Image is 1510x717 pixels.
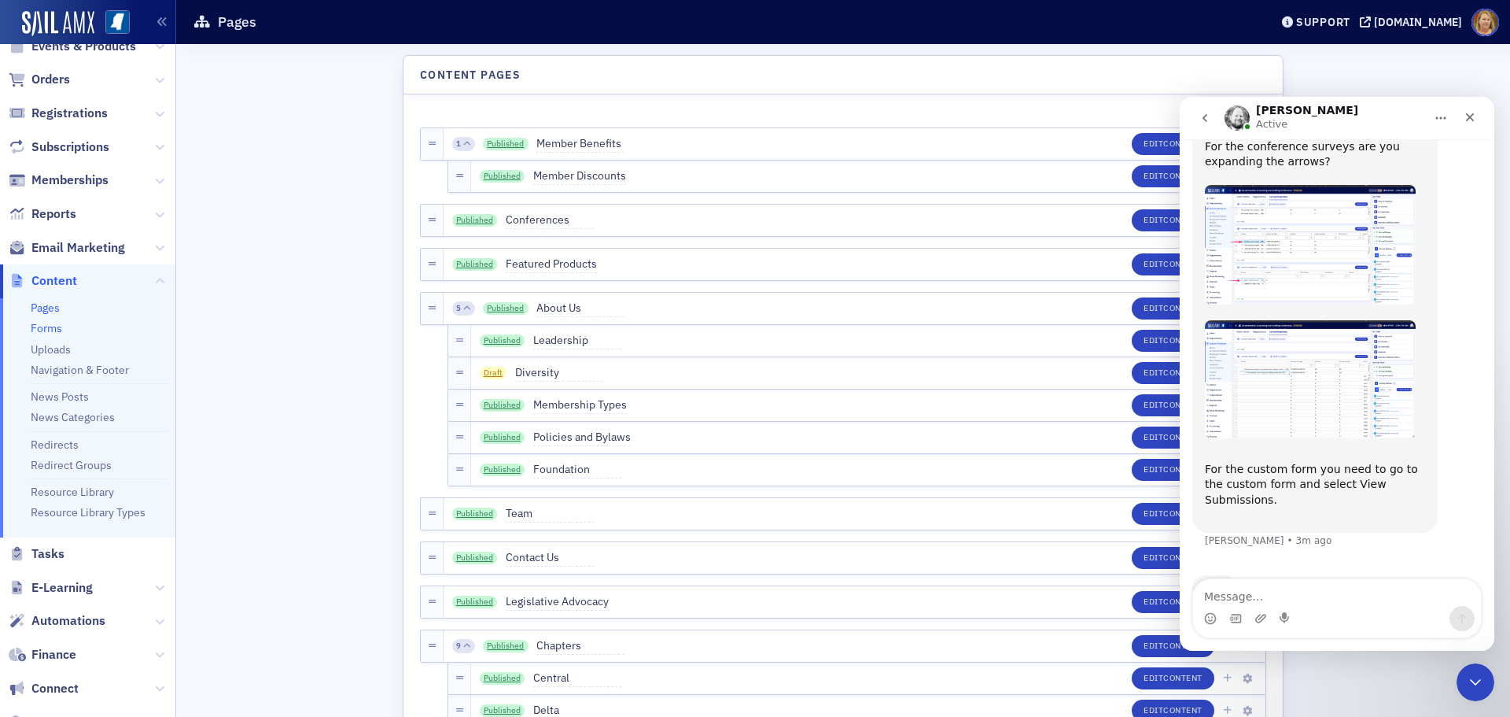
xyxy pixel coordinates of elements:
[533,332,621,349] span: Leadership
[452,596,498,608] a: Published
[1132,394,1214,416] button: EditContent
[31,612,105,630] span: Automations
[480,464,525,476] a: Published
[533,429,631,446] span: Policies and Bylaws
[456,303,461,314] span: 5
[480,704,525,717] a: Published
[536,135,624,153] span: Member Benefits
[1180,97,1494,651] iframe: Intercom live chat
[22,11,94,36] img: SailAMX
[31,505,145,519] a: Resource Library Types
[506,212,594,229] span: Conferences
[1374,15,1462,29] div: [DOMAIN_NAME]
[483,138,528,150] a: Published
[1132,547,1214,569] button: EditContent
[483,640,528,652] a: Published
[533,461,621,479] span: Foundation
[483,302,528,315] a: Published
[31,272,77,290] span: Content
[1163,508,1202,519] span: Content
[533,397,627,414] span: Membership Types
[515,364,603,382] span: Diversity
[9,545,64,563] a: Tasks
[31,680,79,697] span: Connect
[9,646,76,663] a: Finance
[31,139,109,156] span: Subscriptions
[533,168,626,185] span: Member Discounts
[1163,596,1202,607] span: Content
[1163,138,1202,149] span: Content
[1163,704,1202,715] span: Content
[31,390,89,404] a: News Posts
[1457,663,1494,701] iframe: Intercom live chat
[506,593,609,611] span: Legislative Advocacy
[480,334,525,347] a: Published
[480,672,525,685] a: Published
[456,139,461,150] span: 1
[1132,635,1214,657] button: EditContent
[31,579,93,597] span: E-Learning
[31,545,64,563] span: Tasks
[452,552,498,564] a: Published
[31,172,109,189] span: Memberships
[31,205,76,223] span: Reports
[1163,431,1202,442] span: Content
[1163,464,1202,475] span: Content
[94,10,130,37] a: View Homepage
[1132,330,1214,352] button: EditContent
[1163,367,1202,378] span: Content
[31,458,112,472] a: Redirect Groups
[1163,552,1202,563] span: Content
[1163,672,1202,683] span: Content
[506,256,597,273] span: Featured Products
[456,641,461,652] span: 9
[1132,667,1214,689] button: EditContent
[480,431,525,444] a: Published
[480,170,525,183] a: Published
[1296,15,1350,29] div: Support
[31,485,114,499] a: Resource Library
[533,670,621,687] span: Central
[506,505,594,523] span: Team
[536,300,624,317] span: About Us
[105,10,130,35] img: SailAMX
[452,508,498,520] a: Published
[9,579,93,597] a: E-Learning
[1132,253,1214,275] button: EditContent
[452,258,498,271] a: Published
[31,342,71,357] a: Uploads
[9,71,70,88] a: Orders
[9,38,136,55] a: Events & Products
[218,13,256,31] h1: Pages
[31,105,108,122] span: Registrations
[31,321,62,335] a: Forms
[1132,427,1214,449] button: EditContent
[1163,258,1202,269] span: Content
[31,38,136,55] span: Events & Products
[1132,362,1214,384] button: EditContent
[1163,214,1202,225] span: Content
[9,139,109,156] a: Subscriptions
[1132,503,1214,525] button: EditContent
[452,214,498,227] a: Published
[31,71,70,88] span: Orders
[9,612,105,630] a: Automations
[1132,459,1214,481] button: EditContent
[1163,302,1202,313] span: Content
[9,680,79,697] a: Connect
